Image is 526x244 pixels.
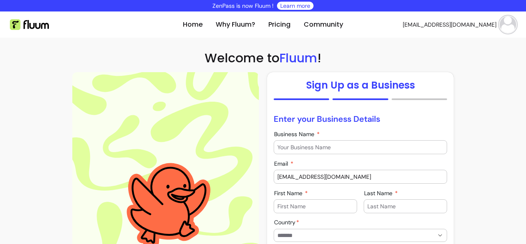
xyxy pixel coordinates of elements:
[277,231,420,239] input: Country
[274,113,447,125] p: Enter your Business Details
[306,79,415,92] h1: Sign Up as a Business
[500,16,516,33] img: avatar
[277,202,353,210] input: First Name
[274,130,316,138] span: Business Name
[304,20,343,30] a: Community
[279,49,317,67] span: Fluum
[10,19,49,30] img: Fluum Logo
[274,189,304,197] span: First Name
[403,16,516,33] button: avatar[EMAIL_ADDRESS][DOMAIN_NAME]
[364,189,394,197] span: Last Name
[434,229,447,242] button: Show suggestions
[367,202,443,210] input: Last Name
[268,20,291,30] a: Pricing
[403,21,496,29] span: [EMAIL_ADDRESS][DOMAIN_NAME]
[212,2,274,10] p: ZenPass is now Fluum !
[274,218,302,226] label: Country
[280,2,310,10] a: Learn more
[216,20,255,30] a: Why Fluum?
[274,160,290,167] span: Email
[277,173,443,181] input: Email
[277,143,443,151] input: Business Name
[183,20,203,30] a: Home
